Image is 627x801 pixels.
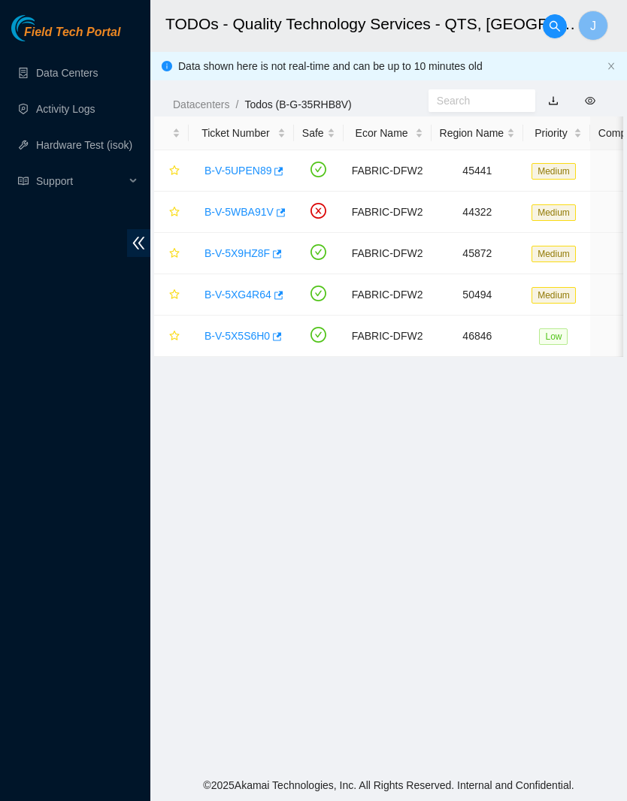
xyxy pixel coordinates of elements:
[344,192,432,233] td: FABRIC-DFW2
[585,95,595,106] span: eye
[532,246,576,262] span: Medium
[344,233,432,274] td: FABRIC-DFW2
[310,286,326,301] span: check-circle
[590,17,596,35] span: J
[432,274,524,316] td: 50494
[235,98,238,110] span: /
[169,331,180,343] span: star
[532,287,576,304] span: Medium
[162,241,180,265] button: star
[162,159,180,183] button: star
[310,203,326,219] span: close-circle
[244,98,351,110] a: Todos (B-G-35RHB8V)
[24,26,120,40] span: Field Tech Portal
[344,150,432,192] td: FABRIC-DFW2
[548,95,559,107] a: download
[169,289,180,301] span: star
[36,103,95,115] a: Activity Logs
[543,14,567,38] button: search
[162,324,180,348] button: star
[169,165,180,177] span: star
[432,192,524,233] td: 44322
[11,27,120,47] a: Akamai TechnologiesField Tech Portal
[11,15,76,41] img: Akamai Technologies
[607,62,616,71] button: close
[169,248,180,260] span: star
[204,289,271,301] a: B-V-5XG4R64
[310,162,326,177] span: check-circle
[344,316,432,357] td: FABRIC-DFW2
[204,206,274,218] a: B-V-5WBA91V
[537,89,570,113] button: download
[162,283,180,307] button: star
[18,176,29,186] span: read
[539,328,568,345] span: Low
[204,330,270,342] a: B-V-5X5S6H0
[169,207,180,219] span: star
[578,11,608,41] button: J
[173,98,229,110] a: Datacenters
[532,204,576,221] span: Medium
[36,67,98,79] a: Data Centers
[437,92,515,109] input: Search
[432,233,524,274] td: 45872
[36,139,132,151] a: Hardware Test (isok)
[432,150,524,192] td: 45441
[344,274,432,316] td: FABRIC-DFW2
[204,165,271,177] a: B-V-5UPEN89
[432,316,524,357] td: 46846
[36,166,125,196] span: Support
[150,769,627,801] footer: © 2025 Akamai Technologies, Inc. All Rights Reserved. Internal and Confidential.
[204,247,270,259] a: B-V-5X9HZ8F
[127,229,150,257] span: double-left
[310,327,326,343] span: check-circle
[532,163,576,180] span: Medium
[310,244,326,260] span: check-circle
[162,200,180,224] button: star
[544,20,566,32] span: search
